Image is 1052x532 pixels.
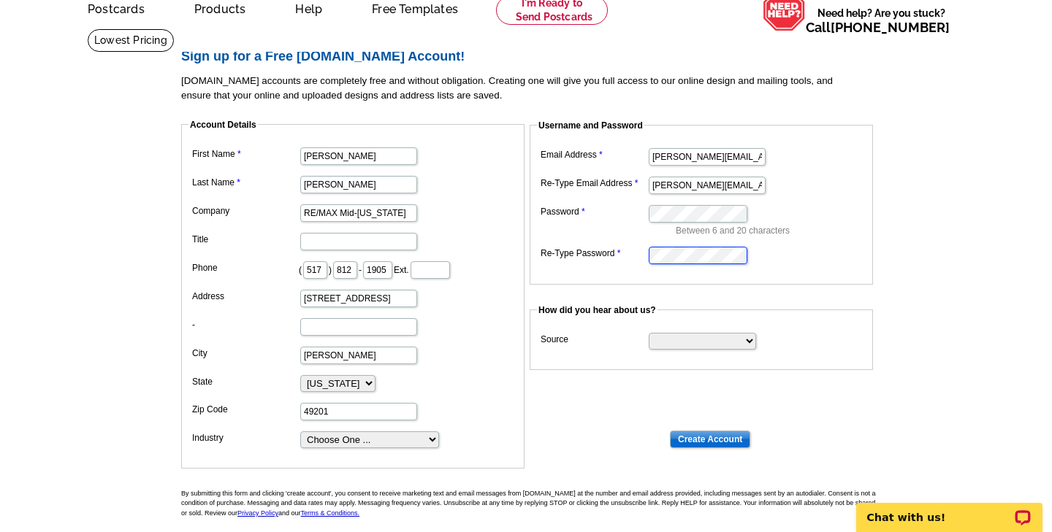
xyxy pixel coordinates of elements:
label: Last Name [192,176,299,189]
p: [DOMAIN_NAME] accounts are completely free and without obligation. Creating one will give you ful... [181,74,883,103]
label: State [192,375,299,388]
a: Terms & Conditions. [301,509,360,517]
a: Privacy Policy [237,509,278,517]
label: Password [541,205,647,218]
label: Source [541,333,647,346]
span: Call [806,20,950,35]
p: By submitting this form and clicking 'create account', you consent to receive marketing text and ... [181,489,883,519]
legend: How did you hear about us? [537,304,657,317]
span: Need help? Are you stuck? [806,6,957,35]
label: - [192,318,299,331]
label: City [192,347,299,360]
label: Title [192,233,299,246]
input: Create Account [670,431,750,448]
a: [PHONE_NUMBER] [831,20,950,35]
label: Re-Type Password [541,247,647,260]
label: Zip Code [192,403,299,416]
label: Email Address [541,148,647,161]
label: Phone [192,261,299,274]
label: Industry [192,431,299,444]
legend: Username and Password [537,119,644,132]
label: First Name [192,147,299,161]
label: Address [192,290,299,303]
p: Between 6 and 20 characters [676,224,866,237]
iframe: LiveChat chat widget [847,486,1052,532]
dd: ( ) - Ext. [188,258,517,280]
h2: Sign up for a Free [DOMAIN_NAME] Account! [181,49,883,65]
legend: Account Details [188,118,258,131]
label: Company [192,204,299,217]
label: Re-Type Email Address [541,177,647,190]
